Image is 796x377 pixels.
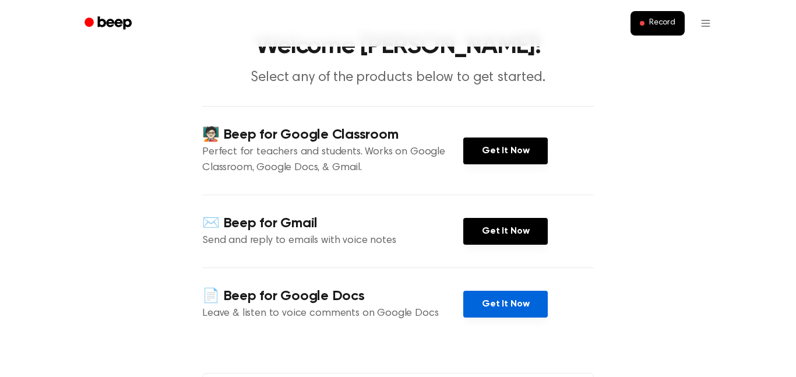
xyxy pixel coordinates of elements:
a: Get It Now [463,138,548,164]
p: Perfect for teachers and students. Works on Google Classroom, Google Docs, & Gmail. [202,145,463,176]
p: Send and reply to emails with voice notes [202,233,463,249]
a: Beep [76,12,142,35]
span: Record [649,18,675,29]
button: Record [631,11,685,36]
h4: ✉️ Beep for Gmail [202,214,463,233]
a: Get It Now [463,291,548,318]
button: Open menu [692,9,720,37]
a: Get It Now [463,218,548,245]
h1: Welcome [PERSON_NAME]! [100,34,696,59]
h4: 🧑🏻‍🏫 Beep for Google Classroom [202,125,463,145]
h4: 📄 Beep for Google Docs [202,287,463,306]
p: Leave & listen to voice comments on Google Docs [202,306,463,322]
p: Select any of the products below to get started. [174,68,622,87]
